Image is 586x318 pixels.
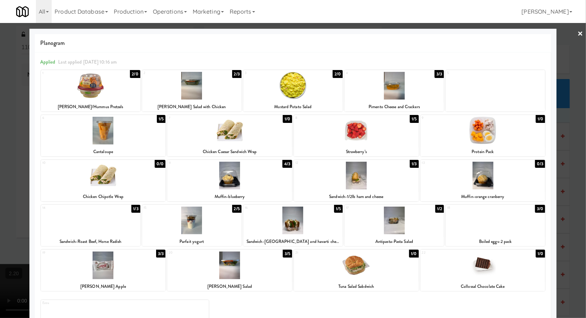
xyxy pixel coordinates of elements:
[409,250,418,258] div: 1/0
[42,205,91,211] div: 14
[41,250,166,291] div: 193/3[PERSON_NAME] Apple
[243,205,343,246] div: 161/5Sandwich-[GEOGRAPHIC_DATA] and havarti cheese
[42,115,103,121] div: 6
[346,237,443,246] div: Antipasta-Pasta Salad
[422,192,544,201] div: Muffin-orange cranberry
[130,70,140,78] div: 2/0
[447,237,544,246] div: Boiled eggs-2 pack
[294,160,419,201] div: 121/3Sandwich-1/2lb ham and cheese
[294,115,419,156] div: 81/5Strawberry’s
[142,205,242,246] div: 152/5Parfait yogurt
[344,205,444,246] div: 171/2Antipasta-Pasta Salad
[446,70,545,111] div: 5
[41,70,140,111] div: 12/0[PERSON_NAME]/Hummus Pretzels
[156,250,165,258] div: 3/3
[143,237,240,246] div: Parfait yogurt
[422,160,483,166] div: 13
[446,237,545,246] div: Boiled eggs-2 pack
[421,147,545,156] div: Protein Pack
[168,282,291,291] div: [PERSON_NAME] Salad
[535,160,545,168] div: 0/3
[42,102,139,111] div: [PERSON_NAME]/Hummus Pretzels
[169,250,230,256] div: 20
[282,160,292,168] div: 4/3
[244,237,342,246] div: Sandwich-[GEOGRAPHIC_DATA] and havarti cheese
[41,192,166,201] div: Chicken Chipotle Wrap
[131,205,140,213] div: 1/3
[245,205,293,211] div: 16
[42,300,125,306] div: Extra
[58,59,117,65] span: Last applied [DATE] 10:16 am
[421,160,545,201] div: 130/3Muffin-orange cranberry
[421,192,545,201] div: Muffin-orange cranberry
[446,205,545,246] div: 183/0Boiled eggs-2 pack
[42,160,103,166] div: 10
[283,250,292,258] div: 3/5
[41,282,166,291] div: [PERSON_NAME] Apple
[421,282,545,291] div: Collossal Chocolate Cake
[243,70,343,111] div: 32/0Mustard Potato Salad
[244,102,342,111] div: Mustard Potato Salad
[295,115,356,121] div: 8
[169,160,230,166] div: 11
[295,192,418,201] div: Sandwich-1/2lb ham and cheese
[422,115,483,121] div: 9
[40,38,546,49] span: Planogram
[167,192,292,201] div: Muffin-blueberry
[346,70,394,76] div: 4
[41,237,140,246] div: Sandwich-Roast Beef, Horse Radish
[295,250,356,256] div: 21
[421,115,545,156] div: 91/0Protein Pack
[167,160,292,201] div: 114/3Muffin-blueberry
[243,102,343,111] div: Mustard Potato Salad
[167,147,292,156] div: Chicken Caesar Sandwich Wrap
[536,115,545,123] div: 1/0
[333,70,343,78] div: 2/0
[142,237,242,246] div: Parfait yogurt
[295,160,356,166] div: 12
[295,147,418,156] div: Strawberry’s
[168,192,291,201] div: Muffin-blueberry
[41,205,140,246] div: 141/3Sandwich-Roast Beef, Horse Radish
[142,70,242,111] div: 22/3[PERSON_NAME] Salad with Chicken
[168,147,291,156] div: Chicken Caesar Sandwich Wrap
[169,115,230,121] div: 7
[447,70,496,76] div: 5
[42,282,165,291] div: [PERSON_NAME] Apple
[435,70,444,78] div: 3/3
[16,5,29,18] img: Micromart
[410,115,418,123] div: 1/5
[422,282,544,291] div: Collossal Chocolate Cake
[42,192,165,201] div: Chicken Chipotle Wrap
[294,250,419,291] div: 211/0Tuna Salad Sabdwich
[232,205,242,213] div: 2/5
[42,70,91,76] div: 1
[577,23,583,45] a: ×
[245,70,293,76] div: 3
[243,237,343,246] div: Sandwich-[GEOGRAPHIC_DATA] and havarti cheese
[421,250,545,291] div: 221/0Collossal Chocolate Cake
[167,115,292,156] div: 71/0Chicken Caesar Sandwich Wrap
[144,70,192,76] div: 2
[294,282,419,291] div: Tuna Salad Sabdwich
[40,59,56,65] span: Applied
[535,205,545,213] div: 3/0
[346,205,394,211] div: 17
[422,147,544,156] div: Protein Pack
[41,102,140,111] div: [PERSON_NAME]/Hummus Pretzels
[143,102,240,111] div: [PERSON_NAME] Salad with Chicken
[232,70,242,78] div: 2/3
[42,237,139,246] div: Sandwich-Roast Beef, Horse Radish
[410,160,418,168] div: 1/3
[344,70,444,111] div: 43/3Pimento Cheese and Crackers
[294,147,419,156] div: Strawberry’s
[344,237,444,246] div: Antipasta-Pasta Salad
[41,147,166,156] div: Cantaloupe
[295,282,418,291] div: Tuna Salad Sabdwich
[167,282,292,291] div: [PERSON_NAME] Salad
[346,102,443,111] div: Pimento Cheese and Crackers
[435,205,444,213] div: 1/2
[142,102,242,111] div: [PERSON_NAME] Salad with Chicken
[294,192,419,201] div: Sandwich-1/2lb ham and cheese
[167,250,292,291] div: 203/5[PERSON_NAME] Salad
